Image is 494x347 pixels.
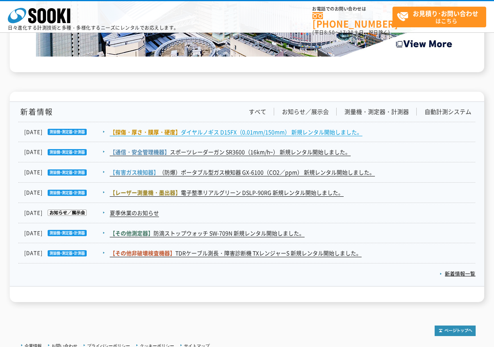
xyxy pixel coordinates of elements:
[424,108,471,116] a: 自動計測システム
[110,229,153,237] span: 【その他測定器】
[24,189,109,197] dt: [DATE]
[24,229,109,237] dt: [DATE]
[110,128,362,136] a: 【探傷・厚さ・膜厚・硬度】ダイヤルノギス D15FX（0.01mm/150mm） 新規レンタル開始しました。
[24,209,109,217] dt: [DATE]
[43,230,87,236] img: 測量機・測定器・計測器
[110,229,305,237] a: 【その他測定器】防滴ストップウォッチ SW-709N 新規レンタル開始しました。
[413,9,478,18] strong: お見積り･お問い合わせ
[24,168,109,176] dt: [DATE]
[110,189,181,196] span: 【レーザー測量機・墨出器】
[24,249,109,257] dt: [DATE]
[43,149,87,155] img: 測量機・測定器・計測器
[36,48,458,56] a: Create the Future
[43,210,87,216] img: お知らせ／展示会
[440,270,475,277] a: 新着情報一覧
[392,7,486,27] a: お見積り･お問い合わせはこちら
[110,189,344,197] a: 【レーザー測量機・墨出器】電子整準リアルグリーン DSLP-90RG 新規レンタル開始しました。
[312,29,390,36] span: (平日 ～ 土日、祝日除く)
[43,190,87,196] img: 測量機・測定器・計測器
[110,209,159,217] a: 夏季休業のお知らせ
[312,12,392,28] a: [PHONE_NUMBER]
[324,29,335,36] span: 8:50
[110,128,181,136] span: 【探傷・厚さ・膜厚・硬度】
[340,29,354,36] span: 17:30
[43,129,87,135] img: 測量機・測定器・計測器
[24,148,109,156] dt: [DATE]
[110,249,175,257] span: 【その他非破壊検査機器】
[110,168,159,176] span: 【有害ガス検知器】
[24,128,109,136] dt: [DATE]
[282,108,329,116] a: お知らせ／展示会
[110,168,375,176] a: 【有害ガス検知器】（防爆）ポータブル型ガス検知器 GX-6100（CO2／ppm） 新規レンタル開始しました。
[110,249,362,257] a: 【その他非破壊検査機器】TDRケーブル測長・障害診断機 TXレンジャーS 新規レンタル開始しました。
[344,108,409,116] a: 測量機・測定器・計測器
[110,148,351,156] a: 【通信・安全管理機器】スポーツレーダーガン SR3600（16km/h~） 新規レンタル開始しました。
[43,250,87,256] img: 測量機・測定器・計測器
[43,169,87,176] img: 測量機・測定器・計測器
[18,108,53,116] h1: 新着情報
[397,7,486,27] span: はこちら
[249,108,266,116] a: すべて
[8,25,179,30] p: 日々進化する計測技術と多種・多様化するニーズにレンタルでお応えします。
[435,326,476,336] img: トップページへ
[110,148,170,156] span: 【通信・安全管理機器】
[312,7,392,11] span: お電話でのお問い合わせは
